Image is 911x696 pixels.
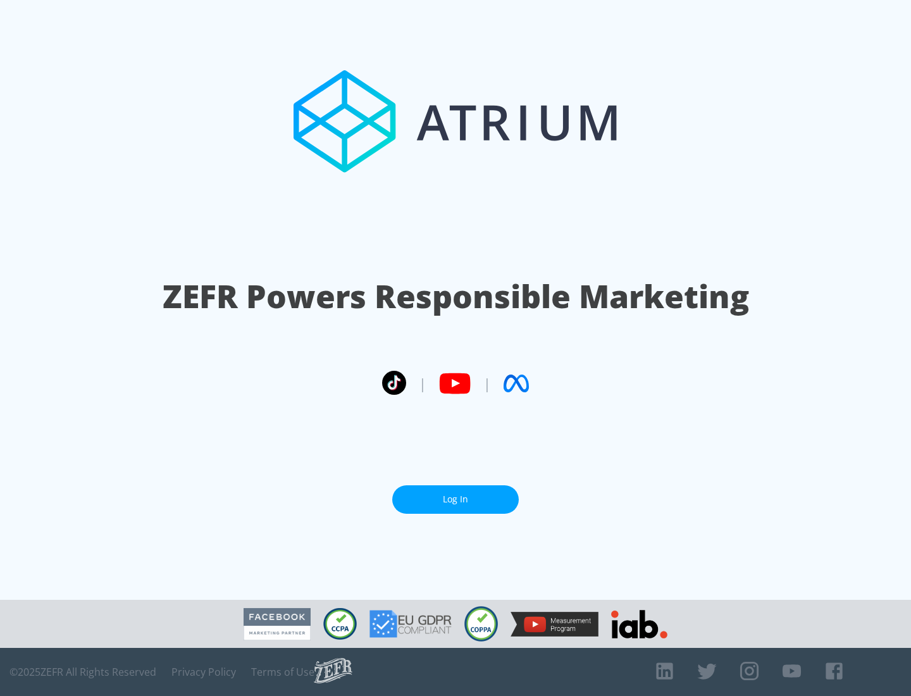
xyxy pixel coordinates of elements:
a: Log In [392,485,519,514]
span: | [483,374,491,393]
img: Facebook Marketing Partner [244,608,311,640]
a: Privacy Policy [171,666,236,678]
img: IAB [611,610,667,638]
a: Terms of Use [251,666,314,678]
h1: ZEFR Powers Responsible Marketing [163,275,749,318]
span: | [419,374,426,393]
span: © 2025 ZEFR All Rights Reserved [9,666,156,678]
img: YouTube Measurement Program [511,612,598,637]
img: COPPA Compliant [464,606,498,642]
img: GDPR Compliant [369,610,452,638]
img: CCPA Compliant [323,608,357,640]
